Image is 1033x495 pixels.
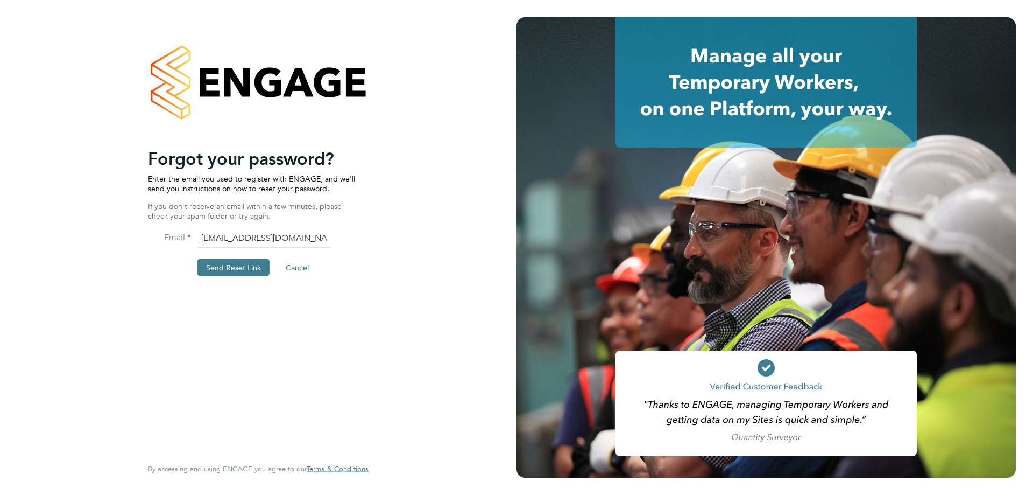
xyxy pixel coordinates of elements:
[148,201,358,220] p: If you don't receive an email within a few minutes, please check your spam folder or try again.
[197,229,330,248] input: Enter your work email...
[148,173,358,193] p: Enter the email you used to register with ENGAGE, and we'll send you instructions on how to reset...
[277,259,317,276] button: Cancel
[307,465,369,473] a: Terms & Conditions
[148,232,191,243] label: Email
[197,259,270,276] button: Send Reset Link
[148,464,369,473] span: By accessing and using ENGAGE you agree to our
[148,148,358,169] h2: Forgot your password?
